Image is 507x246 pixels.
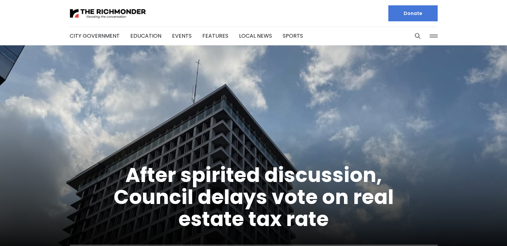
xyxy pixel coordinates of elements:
a: After spirited discussion, Council delays vote on real estate tax rate [114,161,394,233]
img: The Richmonder [70,8,146,19]
a: Events [172,32,192,40]
a: Education [130,32,161,40]
iframe: portal-trigger [451,213,507,246]
a: Donate [388,5,438,21]
a: City Government [70,32,120,40]
a: Sports [283,32,303,40]
button: Search this site [413,31,423,41]
a: Features [202,32,228,40]
a: Local News [239,32,272,40]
